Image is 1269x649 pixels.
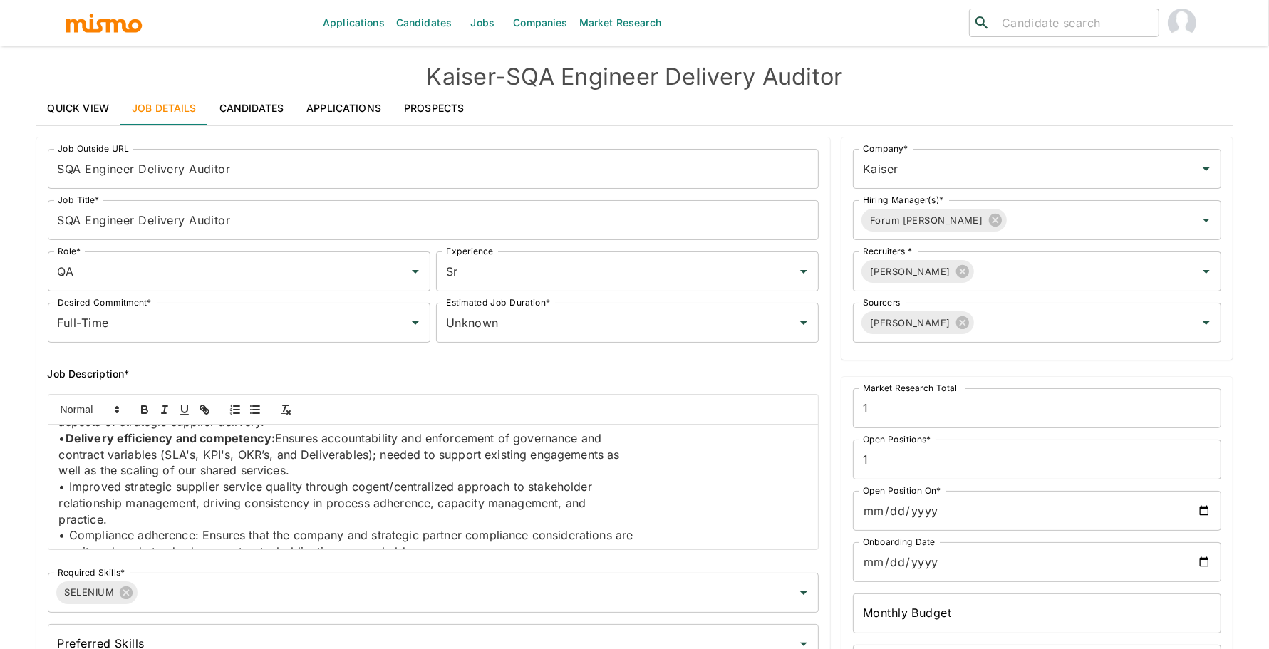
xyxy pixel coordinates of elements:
[56,584,123,601] span: SELENIUM
[863,536,936,548] label: Onboarding Date
[1196,313,1216,333] button: Open
[861,209,1006,232] div: Forum [PERSON_NAME]
[58,566,125,578] label: Required Skills*
[59,479,808,495] p: • Improved strategic supplier service quality through cogent/centralized approach to stakeholder
[863,142,908,155] label: Company*
[996,13,1153,33] input: Candidate search
[861,311,974,334] div: [PERSON_NAME]
[59,447,808,463] p: contract variables (SLA's, KPI's, OKR’s, and Deliverables); needed to support existing engagement...
[59,512,808,528] p: practice.
[863,245,913,257] label: Recruiters *
[58,296,152,308] label: Desired Commitment*
[36,91,121,125] a: Quick View
[36,63,1233,91] h4: Kaiser - SQA Engineer Delivery Auditor
[863,194,944,206] label: Hiring Manager(s)*
[120,91,208,125] a: Job Details
[863,382,958,394] label: Market Research Total
[863,296,901,308] label: Sourcers
[208,91,296,125] a: Candidates
[58,194,100,206] label: Job Title*
[393,91,475,125] a: Prospects
[66,431,275,445] strong: Delivery efficiency and competency:
[1168,9,1196,37] img: Daniela Zito
[56,581,138,604] div: SELENIUM
[58,142,129,155] label: Job Outside URL
[1196,210,1216,230] button: Open
[59,462,808,479] p: well as the scaling of our shared services.
[1196,261,1216,281] button: Open
[794,583,814,603] button: Open
[295,91,393,125] a: Applications
[59,544,808,560] p: monitored, and standards or contractual obligations are upheld.
[863,433,931,445] label: Open Positions*
[59,430,808,447] p: • Ensures accountability and enforcement of governance and
[861,260,974,283] div: [PERSON_NAME]
[446,245,493,257] label: Experience
[1196,159,1216,179] button: Open
[65,12,143,33] img: logo
[861,264,959,280] span: [PERSON_NAME]
[861,315,959,331] span: [PERSON_NAME]
[48,365,819,383] h6: Job Description*
[863,484,941,497] label: Open Position On*
[405,261,425,281] button: Open
[59,527,808,544] p: • Compliance adherence: Ensures that the company and strategic partner compliance considerations are
[446,296,550,308] label: Estimated Job Duration*
[58,245,81,257] label: Role*
[794,261,814,281] button: Open
[861,212,991,229] span: Forum [PERSON_NAME]
[794,313,814,333] button: Open
[59,495,808,512] p: relationship management, driving consistency in process adherence, capacity management, and
[405,313,425,333] button: Open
